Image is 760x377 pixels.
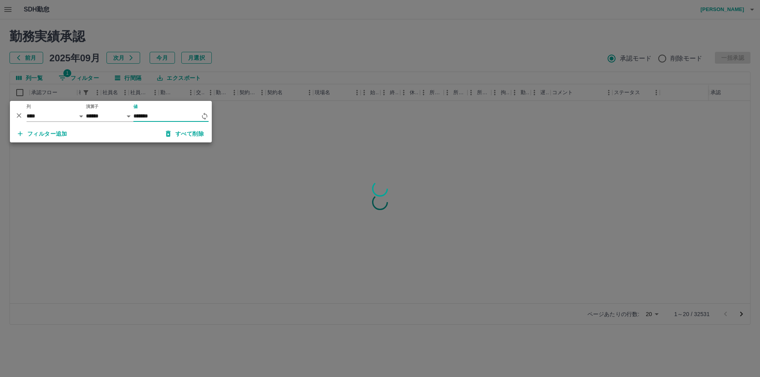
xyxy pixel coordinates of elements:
[160,127,210,141] button: すべて削除
[133,104,138,110] label: 値
[11,127,74,141] button: フィルター追加
[27,104,31,110] label: 列
[13,110,25,121] button: 削除
[86,104,99,110] label: 演算子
